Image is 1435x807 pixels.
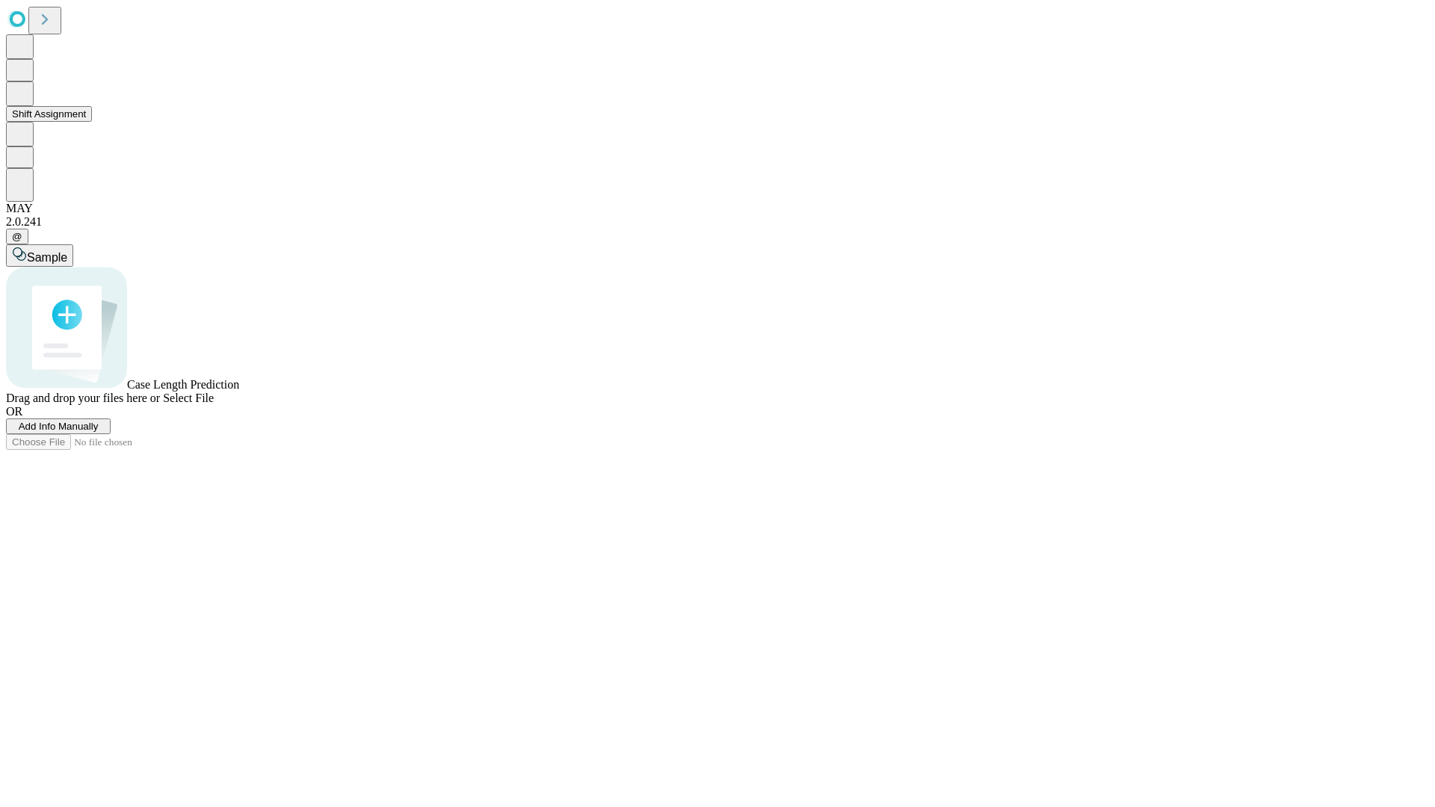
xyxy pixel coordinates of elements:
[6,392,160,404] span: Drag and drop your files here or
[6,405,22,418] span: OR
[6,418,111,434] button: Add Info Manually
[127,378,239,391] span: Case Length Prediction
[6,106,92,122] button: Shift Assignment
[6,202,1429,215] div: MAY
[6,229,28,244] button: @
[27,251,67,264] span: Sample
[12,231,22,242] span: @
[19,421,99,432] span: Add Info Manually
[6,215,1429,229] div: 2.0.241
[6,244,73,267] button: Sample
[163,392,214,404] span: Select File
